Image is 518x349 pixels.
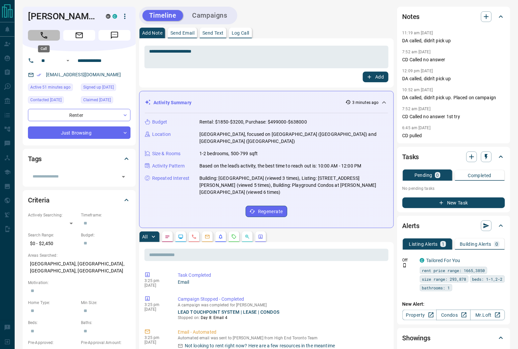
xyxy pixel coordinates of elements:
svg: Listing Alerts [218,234,223,239]
p: Stopped on: [178,315,386,321]
div: Activity Summary3 minutes ago [145,97,388,109]
p: Beds: [28,320,78,326]
div: Criteria [28,192,130,208]
button: Add [363,72,388,82]
p: Pre-Approval Amount: [81,340,130,346]
p: Search Range: [28,232,78,238]
span: beds: 1-1,2-2 [472,276,503,282]
button: Regenerate [246,206,287,217]
p: 0 [495,242,498,246]
a: Mr.Loft [470,310,505,320]
p: Baths: [81,320,130,326]
p: [DATE] [144,340,168,345]
p: Motivation: [28,280,130,286]
h2: Criteria [28,195,50,205]
p: A campaign was completed for [PERSON_NAME] [178,303,386,307]
p: [GEOGRAPHIC_DATA], [GEOGRAPHIC_DATA], [GEOGRAPHIC_DATA], [GEOGRAPHIC_DATA] [28,258,130,276]
p: 6:45 am [DATE] [402,126,431,130]
a: Condos [436,310,471,320]
p: CD Called no answer [402,56,505,63]
div: Tue Oct 14 2025 [28,84,78,93]
p: DA called, didn't pick up [402,75,505,82]
div: Mon Mar 17 2025 [81,96,130,106]
p: DA called, didn't pick up. Placed on campaign [402,94,505,101]
svg: Calls [191,234,197,239]
p: Actively Searching: [28,212,78,218]
div: Tags [28,151,130,167]
svg: Requests [231,234,237,239]
svg: Emails [205,234,210,239]
p: $0 - $2,450 [28,238,78,249]
p: Location [152,131,171,138]
p: [DATE] [144,307,168,312]
span: Signed up [DATE] [83,84,114,91]
p: Automated email was sent to [PERSON_NAME] from High End Toronto Team [178,336,386,340]
p: All [142,234,147,239]
span: Claimed [DATE] [83,97,111,103]
button: Timeline [142,10,183,21]
span: bathrooms: 1 [422,284,450,291]
div: Notes [402,9,505,25]
p: 10:52 am [DATE] [402,88,433,92]
span: Email [63,30,95,41]
p: Email - Automated [178,329,386,336]
div: Renter [28,109,130,121]
span: rent price range: 1665,3850 [422,267,485,274]
p: 7:52 am [DATE] [402,50,431,54]
p: DA called, didn't pick up [402,37,505,44]
h1: [PERSON_NAME] [28,11,96,22]
p: Log Call [232,31,249,35]
p: Add Note [142,31,162,35]
svg: Lead Browsing Activity [178,234,183,239]
p: 3:25 pm [144,302,168,307]
p: 3:25 pm [144,335,168,340]
p: 11:19 am [DATE] [402,31,433,35]
p: Size & Rooms [152,150,181,157]
p: 3:25 pm [144,278,168,283]
p: Building Alerts [460,242,491,246]
p: Min Size: [81,300,130,306]
h2: Tasks [402,152,419,162]
div: mrloft.ca [106,14,111,19]
span: Day 8: Email 4 [201,315,227,320]
span: Message [99,30,130,41]
p: Repeated Interest [152,175,189,182]
p: [DATE] [144,283,168,288]
span: Call [28,30,60,41]
p: 3 minutes ago [352,100,379,106]
p: CD Called no answer 1st try [402,113,505,120]
p: Completed [468,173,492,178]
p: 1-2 bedrooms, 500-799 sqft [199,150,258,157]
div: Showings [402,330,505,346]
svg: Agent Actions [258,234,263,239]
span: size range: 293,878 [422,276,466,282]
button: Open [64,57,72,65]
p: Off [402,257,416,263]
h2: Showings [402,333,431,343]
a: [EMAIL_ADDRESS][DOMAIN_NAME] [46,72,121,77]
p: 0 [436,173,439,177]
button: Campaigns [186,10,234,21]
p: Pending [414,173,432,177]
button: Open [119,172,128,181]
p: Campaign Stopped - Completed [178,296,386,303]
button: New Task [402,197,505,208]
svg: Notes [165,234,170,239]
div: Call [38,45,50,52]
p: Pre-Approved: [28,340,78,346]
a: Property [402,310,437,320]
p: Rental: $1850-$3200, Purchase: $499000-$638000 [199,119,307,126]
svg: Email Verified [37,73,41,77]
div: condos.ca [420,258,424,263]
p: Building: [GEOGRAPHIC_DATA] (viewed 3 times), Listing: [STREET_ADDRESS][PERSON_NAME] (viewed 5 ti... [199,175,388,196]
span: Contacted [DATE] [30,97,62,103]
p: Email [178,279,386,286]
svg: Opportunities [245,234,250,239]
a: Tailored For You [426,258,460,263]
div: Fri Oct 03 2025 [28,96,78,106]
h2: Notes [402,11,420,22]
div: Alerts [402,218,505,234]
p: Send Email [170,31,194,35]
p: Areas Searched: [28,252,130,258]
p: 12:09 pm [DATE] [402,69,433,73]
